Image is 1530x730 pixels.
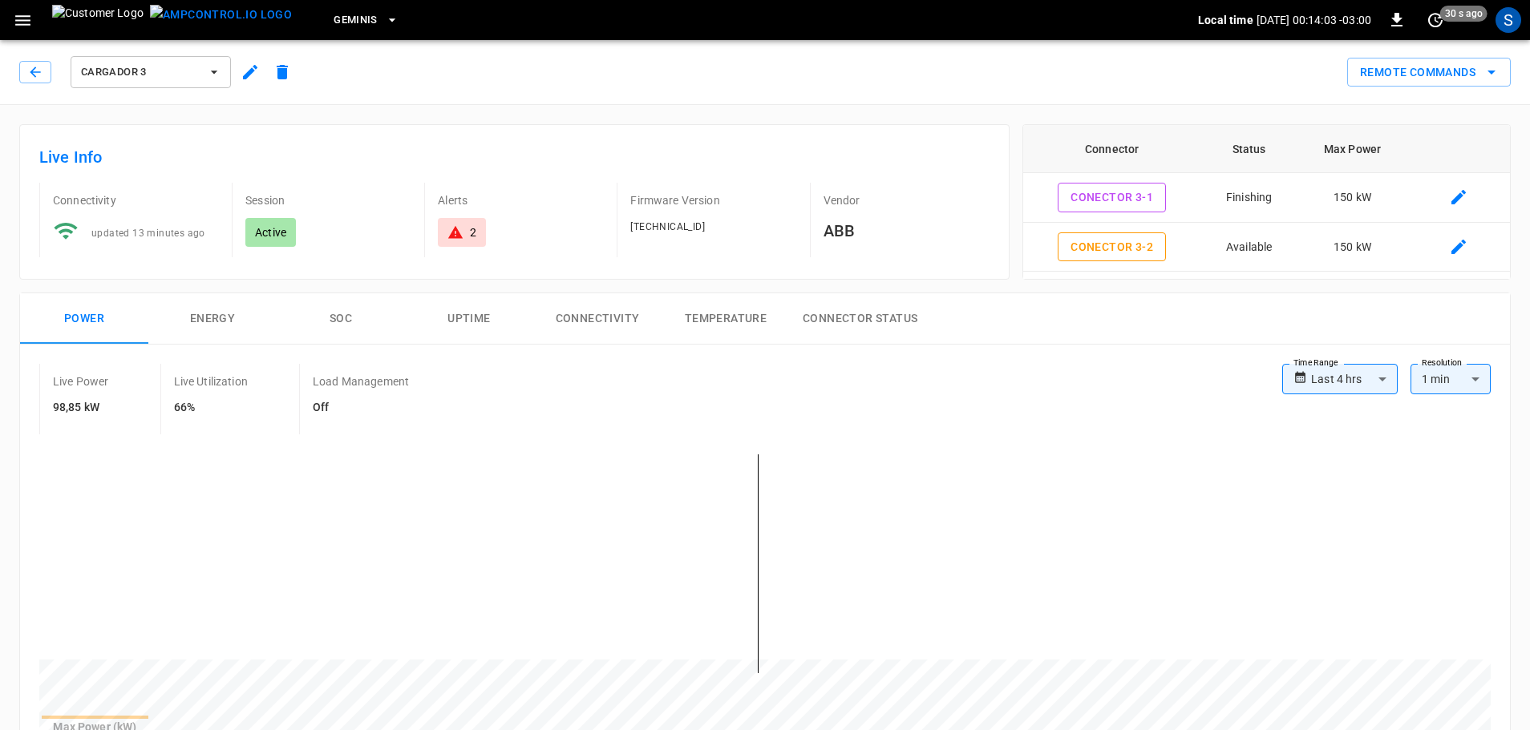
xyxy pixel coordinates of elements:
td: 150 kW [1297,173,1408,223]
h6: ABB [824,218,990,244]
button: SOC [277,293,405,345]
table: connector table [1023,125,1510,370]
span: Geminis [334,11,378,30]
div: 2 [470,224,476,240]
p: Local time [1198,12,1253,28]
p: Live Power [53,373,109,389]
label: Time Range [1293,357,1338,369]
span: 30 s ago [1440,6,1487,22]
button: Cargador 3 [71,56,231,88]
button: Energy [148,293,277,345]
td: Finishing [1201,173,1297,223]
th: Max Power [1297,125,1408,173]
img: Customer Logo [52,5,144,35]
button: Power [20,293,148,345]
button: set refresh interval [1423,7,1448,33]
h6: 66% [174,399,248,417]
p: Alerts [438,192,604,208]
button: Conector 3-1 [1058,183,1166,212]
th: Connector [1023,125,1201,173]
td: 150 kW [1297,223,1408,272]
span: updated 13 minutes ago [91,228,205,239]
p: Firmware Version [630,192,796,208]
p: Active [255,224,286,240]
label: Resolution [1422,357,1462,369]
p: [DATE] 00:14:03 -03:00 [1257,12,1371,28]
div: Last 4 hrs [1311,364,1398,394]
h6: Live Info [39,144,990,170]
img: ampcontrol.io logo [150,5,292,25]
div: remote commands options [1347,58,1511,87]
span: [TECHNICAL_ID] [630,221,705,232]
button: Geminis [327,5,405,36]
h6: 98,85 kW [53,399,109,417]
button: Temperature [662,293,790,345]
div: profile-icon [1496,7,1521,33]
td: 150 kW [1297,272,1408,321]
span: Cargador 3 [81,63,200,82]
h6: Off [313,399,409,417]
button: Uptime [405,293,533,345]
div: 1 min [1411,364,1491,394]
td: Finishing [1201,272,1297,321]
p: Live Utilization [174,373,248,389]
button: Connector Status [790,293,930,345]
button: Connectivity [533,293,662,345]
button: Conector 3-2 [1058,232,1166,262]
td: Available [1201,223,1297,272]
th: Status [1201,125,1297,173]
p: Session [245,192,411,208]
button: Remote Commands [1347,58,1511,87]
p: Connectivity [53,192,219,208]
p: Load Management [313,373,409,389]
p: Vendor [824,192,990,208]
